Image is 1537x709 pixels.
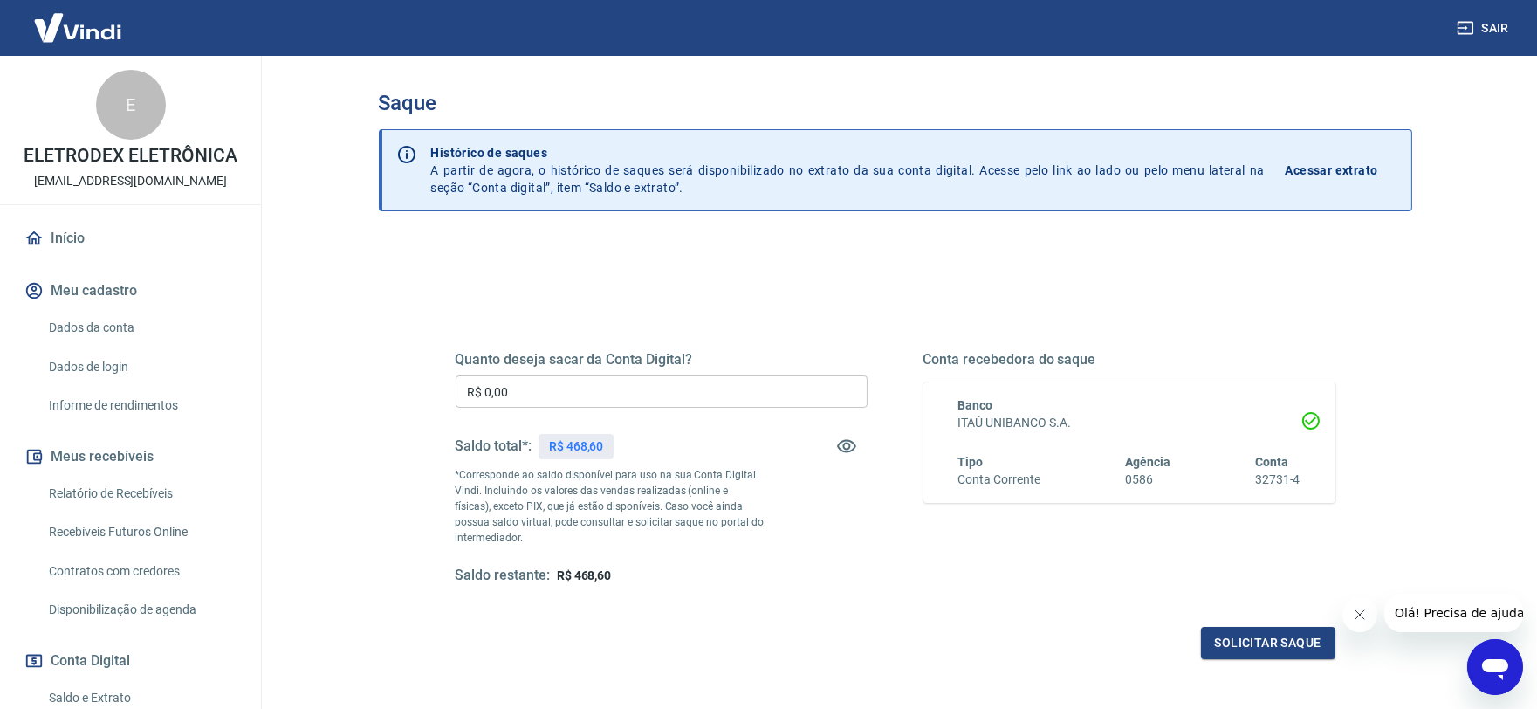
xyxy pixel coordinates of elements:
[96,70,166,140] div: E
[10,12,147,26] span: Olá! Precisa de ajuda?
[379,91,1412,115] h3: Saque
[456,467,765,546] p: *Corresponde ao saldo disponível para uso na sua Conta Digital Vindi. Incluindo os valores das ve...
[1125,471,1170,489] h6: 0586
[1286,162,1378,179] p: Acessar extrato
[456,437,532,455] h5: Saldo total*:
[21,642,240,680] button: Conta Digital
[21,1,134,54] img: Vindi
[42,349,240,385] a: Dados de login
[42,310,240,346] a: Dados da conta
[42,388,240,423] a: Informe de rendimentos
[1255,471,1300,489] h6: 32731-4
[549,437,604,456] p: R$ 468,60
[1384,594,1523,632] iframe: Mensagem da empresa
[958,398,993,412] span: Banco
[21,437,240,476] button: Meus recebíveis
[42,476,240,512] a: Relatório de Recebíveis
[1453,12,1516,45] button: Sair
[21,272,240,310] button: Meu cadastro
[958,455,984,469] span: Tipo
[456,351,868,368] h5: Quanto deseja sacar da Conta Digital?
[21,219,240,258] a: Início
[431,144,1265,162] p: Histórico de saques
[1125,455,1170,469] span: Agência
[1467,639,1523,695] iframe: Botão para abrir a janela de mensagens
[456,567,550,585] h5: Saldo restante:
[1201,627,1335,659] button: Solicitar saque
[958,414,1300,432] h6: ITAÚ UNIBANCO S.A.
[24,147,237,165] p: ELETRODEX ELETRÔNICA
[1255,455,1288,469] span: Conta
[431,144,1265,196] p: A partir de agora, o histórico de saques será disponibilizado no extrato da sua conta digital. Ac...
[42,554,240,589] a: Contratos com credores
[1342,597,1377,632] iframe: Fechar mensagem
[923,351,1335,368] h5: Conta recebedora do saque
[958,471,1040,489] h6: Conta Corrente
[557,568,612,582] span: R$ 468,60
[1286,144,1397,196] a: Acessar extrato
[42,514,240,550] a: Recebíveis Futuros Online
[42,592,240,628] a: Disponibilização de agenda
[34,172,227,190] p: [EMAIL_ADDRESS][DOMAIN_NAME]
